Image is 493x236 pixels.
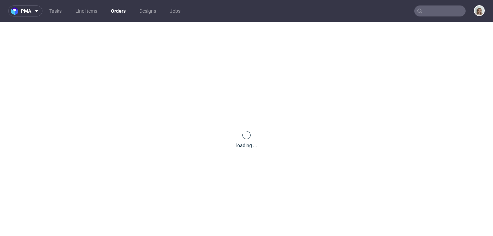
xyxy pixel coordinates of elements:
[135,5,160,16] a: Designs
[45,5,66,16] a: Tasks
[11,7,21,15] img: logo
[21,9,31,13] span: pma
[166,5,185,16] a: Jobs
[8,5,42,16] button: pma
[107,5,130,16] a: Orders
[71,5,101,16] a: Line Items
[236,142,257,149] div: loading ...
[475,6,484,15] img: Monika Poźniak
